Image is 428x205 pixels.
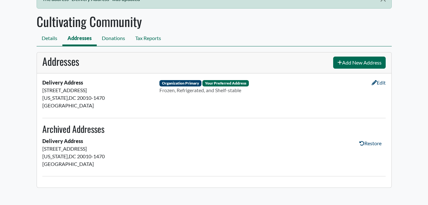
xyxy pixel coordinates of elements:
[42,153,68,159] span: [US_STATE]
[42,79,83,85] strong: Delivery Address
[37,32,62,46] a: Details
[97,32,130,46] a: Donations
[37,14,392,29] h1: Cultivating Community
[355,137,386,149] button: Restore
[39,137,156,171] div: ,
[42,86,152,94] div: [STREET_ADDRESS]
[333,57,386,69] a: Add New Address
[159,86,269,94] div: Frozen, Refrigerated, and Shelf-stable
[42,138,83,144] strong: Delivery Address
[159,80,202,86] div: The Organization's primary address
[372,79,386,85] a: Edit
[77,153,105,159] span: 20010-1470
[39,79,156,112] div: ,
[42,102,152,109] div: [GEOGRAPHIC_DATA]
[130,32,166,46] a: Tax Reports
[42,124,386,134] h3: Archived Addresses
[77,95,105,101] span: 20010-1470
[42,55,79,67] h2: Addresses
[42,145,152,153] div: [STREET_ADDRESS]
[62,32,97,46] a: Addresses
[42,95,68,101] span: [US_STATE]
[202,80,249,86] div: Your preferred and default address
[69,95,76,101] span: DC
[42,160,152,168] div: [GEOGRAPHIC_DATA]
[69,153,76,159] span: DC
